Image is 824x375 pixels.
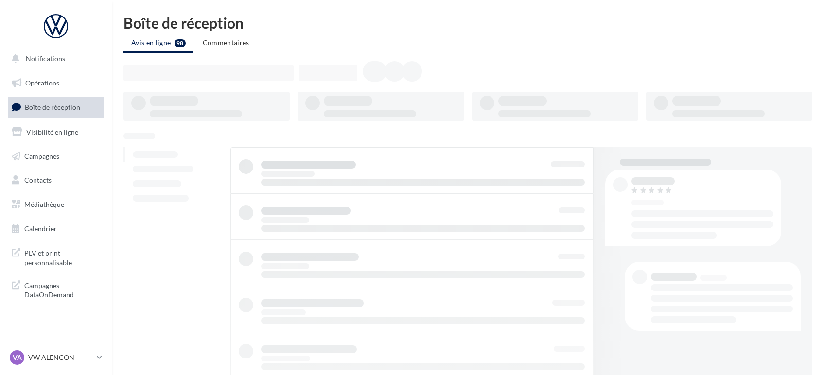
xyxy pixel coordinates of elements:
a: Opérations [6,73,106,93]
span: Calendrier [24,224,57,233]
span: Médiathèque [24,200,64,208]
span: PLV et print personnalisable [24,246,100,267]
a: Calendrier [6,219,106,239]
div: Boîte de réception [123,16,812,30]
a: Contacts [6,170,106,190]
a: Campagnes DataOnDemand [6,275,106,304]
span: VA [13,353,22,362]
a: Visibilité en ligne [6,122,106,142]
a: Campagnes [6,146,106,167]
a: Médiathèque [6,194,106,215]
span: Visibilité en ligne [26,128,78,136]
span: Campagnes DataOnDemand [24,279,100,300]
button: Notifications [6,49,102,69]
a: Boîte de réception [6,97,106,118]
a: VA VW ALENCON [8,348,104,367]
span: Contacts [24,176,52,184]
span: Boîte de réception [25,103,80,111]
span: Commentaires [203,38,249,47]
span: Opérations [25,79,59,87]
a: PLV et print personnalisable [6,242,106,271]
span: Notifications [26,54,65,63]
p: VW ALENCON [28,353,93,362]
span: Campagnes [24,152,59,160]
